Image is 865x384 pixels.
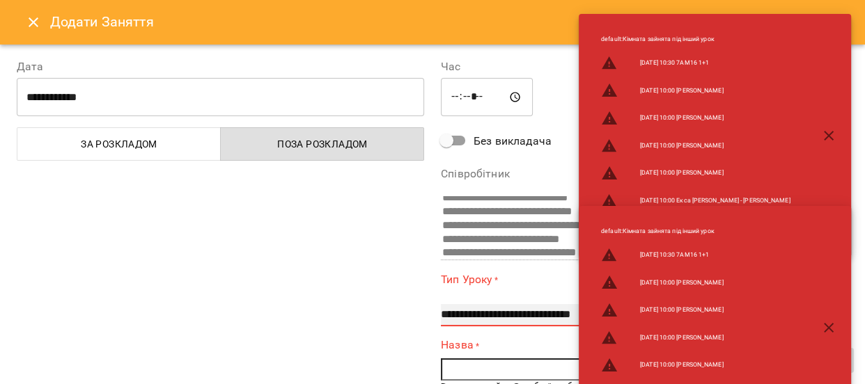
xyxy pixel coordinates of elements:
[590,296,801,324] li: [DATE] 10:00 [PERSON_NAME]
[17,127,221,161] button: За розкладом
[590,49,801,77] li: [DATE] 10:30 7АМ16 1+1
[590,104,801,132] li: [DATE] 10:00 [PERSON_NAME]
[590,132,801,160] li: [DATE] 10:00 [PERSON_NAME]
[590,187,801,215] li: [DATE] 10:00 Екса [PERSON_NAME] - [PERSON_NAME]
[590,324,801,352] li: [DATE] 10:00 [PERSON_NAME]
[474,133,552,150] span: Без викладача
[441,61,848,72] label: Час
[590,159,801,187] li: [DATE] 10:00 [PERSON_NAME]
[441,271,848,287] label: Тип Уроку
[26,136,212,152] span: За розкладом
[17,61,424,72] label: Дата
[590,269,801,296] li: [DATE] 10:00 [PERSON_NAME]
[590,221,801,241] li: default : Кімната зайнята під інший урок
[590,241,801,269] li: [DATE] 10:30 7АМ16 1+1
[229,136,416,152] span: Поза розкладом
[441,168,848,179] label: Співробітник
[441,337,848,353] label: Назва
[590,77,801,104] li: [DATE] 10:00 [PERSON_NAME]
[50,11,848,33] h6: Додати Заняття
[590,29,801,49] li: default : Кімната зайнята під інший урок
[220,127,424,161] button: Поза розкладом
[17,6,50,39] button: Close
[590,351,801,379] li: [DATE] 10:00 [PERSON_NAME]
